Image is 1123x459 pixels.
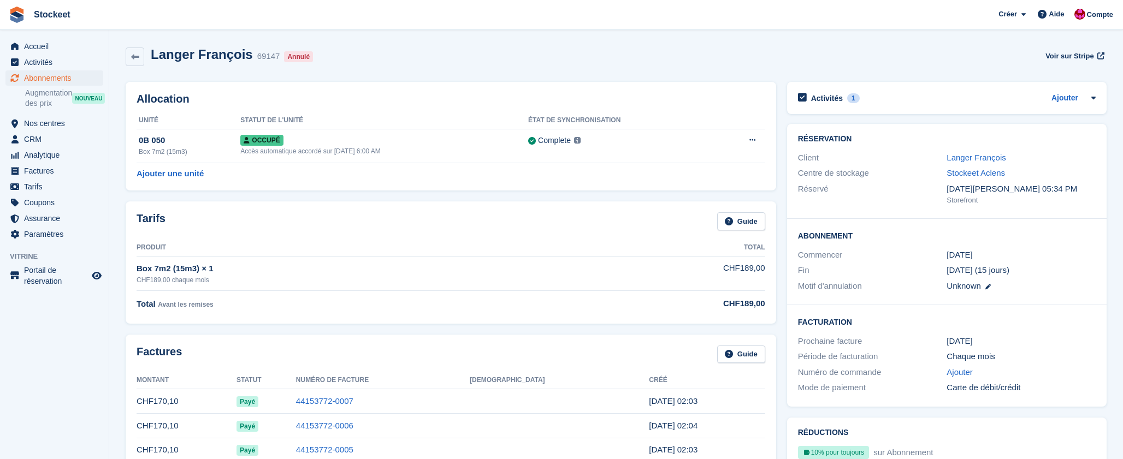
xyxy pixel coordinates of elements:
[137,275,543,285] div: CHF189,00 chaque mois
[137,389,237,414] td: CHF170,10
[947,153,1006,162] a: Langer François
[947,168,1005,177] a: Stockeet Aclens
[137,112,240,129] th: Unité
[137,93,765,105] h2: Allocation
[947,183,1096,195] div: [DATE][PERSON_NAME] 05:34 PM
[798,381,947,394] div: Mode de paiement
[798,183,947,206] div: Réservé
[25,88,72,109] span: Augmentation des prix
[798,135,1096,144] h2: Réservation
[5,55,103,70] a: menu
[798,316,1096,327] h2: Facturation
[296,396,353,406] a: 44153772-0007
[5,39,103,54] a: menu
[137,239,543,257] th: Produit
[5,163,103,178] a: menu
[139,134,240,147] div: 0B 050
[5,226,103,242] a: menu
[29,5,75,23] a: Stockeet
[24,163,90,178] span: Factures
[947,265,1009,275] span: [DATE] (15 jours)
[947,381,1096,394] div: Carte de débit/crédit
[649,372,765,389] th: Créé
[798,167,947,180] div: Centre de stockage
[947,249,972,261] time: 2025-03-15 00:00:00 UTC
[284,51,313,62] div: Annulé
[717,212,765,230] a: Guide
[1087,9,1113,20] span: Compte
[137,414,237,438] td: CHF170,10
[871,448,933,457] span: sur Abonnement
[717,345,765,363] a: Guide
[9,7,25,23] img: stora-icon-8386f47178a22dfd0bd8f6a31ec36ba5ce8667c1dd55bd0f319d3a0aa187defe.svg
[137,299,156,308] span: Total
[947,366,973,379] a: Ajouter
[137,372,237,389] th: Montant
[543,239,765,257] th: Total
[1045,51,1094,62] span: Voir sur Stripe
[528,112,718,129] th: État de synchronisation
[947,281,981,290] span: Unknown
[24,195,90,210] span: Coupons
[240,146,528,156] div: Accès automatique accordé sur [DATE] 6:00 AM
[649,396,698,406] time: 2025-09-15 00:03:54 UTC
[470,372,649,389] th: [DEMOGRAPHIC_DATA]
[296,421,353,430] a: 44153772-0006
[543,297,765,310] div: CHF189,00
[543,256,765,290] td: CHF189,00
[151,47,253,62] h2: Langer François
[24,211,90,226] span: Assurance
[24,147,90,163] span: Analytique
[237,372,296,389] th: Statut
[798,280,947,293] div: Motif d'annulation
[10,251,109,262] span: Vitrine
[798,249,947,261] div: Commencer
[649,445,698,454] time: 2025-07-15 00:03:49 UTC
[257,50,280,63] div: 69147
[1049,9,1064,20] span: Aide
[237,396,258,407] span: Payé
[296,372,470,389] th: Numéro de facture
[798,335,947,348] div: Prochaine facture
[139,147,240,157] div: Box 7m2 (15m3)
[798,152,947,164] div: Client
[296,445,353,454] a: 44153772-0005
[72,93,105,104] div: NOUVEAU
[24,116,90,131] span: Nos centres
[847,93,860,103] div: 1
[5,116,103,131] a: menu
[947,350,1096,363] div: Chaque mois
[24,226,90,242] span: Paramètres
[811,93,843,103] h2: Activités
[1074,9,1085,20] img: Valentin BURDET
[5,195,103,210] a: menu
[574,137,581,144] img: icon-info-grey-7440780725fd019a000dd9b08b2336e03edf1995a4989e88bcd33f0948082b44.svg
[237,421,258,432] span: Payé
[798,366,947,379] div: Numéro de commande
[158,301,214,308] span: Avant les remises
[649,421,698,430] time: 2025-08-15 00:04:01 UTC
[240,135,283,146] span: Occupé
[798,230,1096,241] h2: Abonnement
[538,135,571,146] div: Complete
[90,269,103,282] a: Boutique d'aperçu
[5,179,103,194] a: menu
[237,445,258,456] span: Payé
[5,147,103,163] a: menu
[5,211,103,226] a: menu
[798,264,947,277] div: Fin
[24,132,90,147] span: CRM
[5,132,103,147] a: menu
[947,335,1096,348] div: [DATE]
[1041,47,1107,65] a: Voir sur Stripe
[1051,92,1078,105] a: Ajouter
[24,70,90,86] span: Abonnements
[24,55,90,70] span: Activités
[24,179,90,194] span: Tarifs
[137,345,182,363] h2: Factures
[5,70,103,86] a: menu
[5,265,103,287] a: menu
[137,263,543,275] div: Box 7m2 (15m3) × 1
[240,112,528,129] th: Statut de l'unité
[998,9,1017,20] span: Créer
